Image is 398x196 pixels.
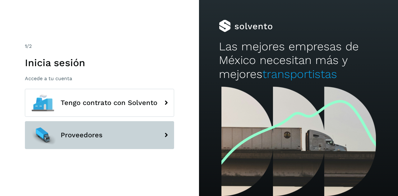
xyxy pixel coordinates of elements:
h1: Inicia sesión [25,57,174,69]
span: Proveedores [61,131,103,139]
span: Tengo contrato con Solvento [61,99,157,107]
span: transportistas [262,67,337,81]
button: Proveedores [25,121,174,149]
p: Accede a tu cuenta [25,75,174,81]
button: Tengo contrato con Solvento [25,89,174,117]
h2: Las mejores empresas de México necesitan más y mejores [219,40,378,81]
span: 1 [25,43,27,49]
div: /2 [25,43,174,50]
